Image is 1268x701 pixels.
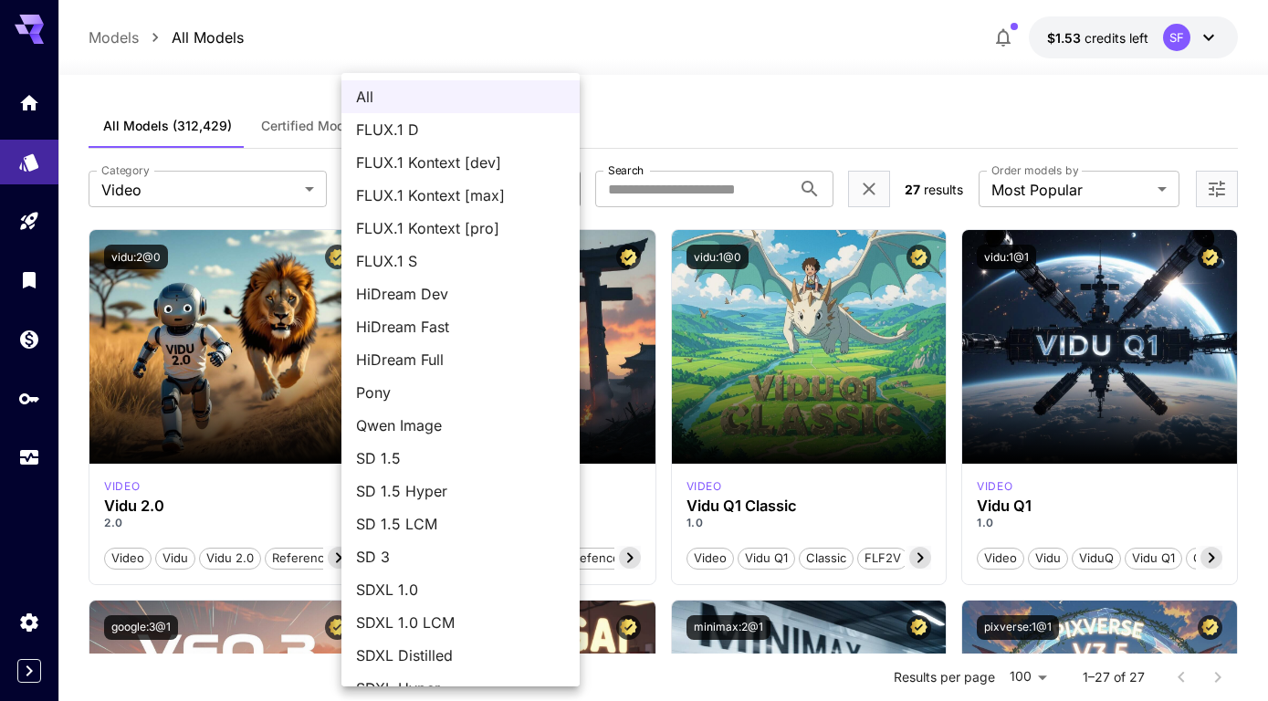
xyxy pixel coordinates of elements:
[356,349,565,371] span: HiDream Full
[356,677,565,699] span: SDXL Hyper
[356,86,565,108] span: All
[356,612,565,633] span: SDXL 1.0 LCM
[356,644,565,666] span: SDXL Distilled
[356,316,565,338] span: HiDream Fast
[356,480,565,502] span: SD 1.5 Hyper
[356,414,565,436] span: Qwen Image
[356,119,565,141] span: FLUX.1 D
[356,217,565,239] span: FLUX.1 Kontext [pro]
[356,546,565,568] span: SD 3
[356,250,565,272] span: FLUX.1 S
[356,152,565,173] span: FLUX.1 Kontext [dev]
[356,382,565,403] span: Pony
[356,283,565,305] span: HiDream Dev
[356,513,565,535] span: SD 1.5 LCM
[356,579,565,601] span: SDXL 1.0
[356,184,565,206] span: FLUX.1 Kontext [max]
[356,447,565,469] span: SD 1.5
